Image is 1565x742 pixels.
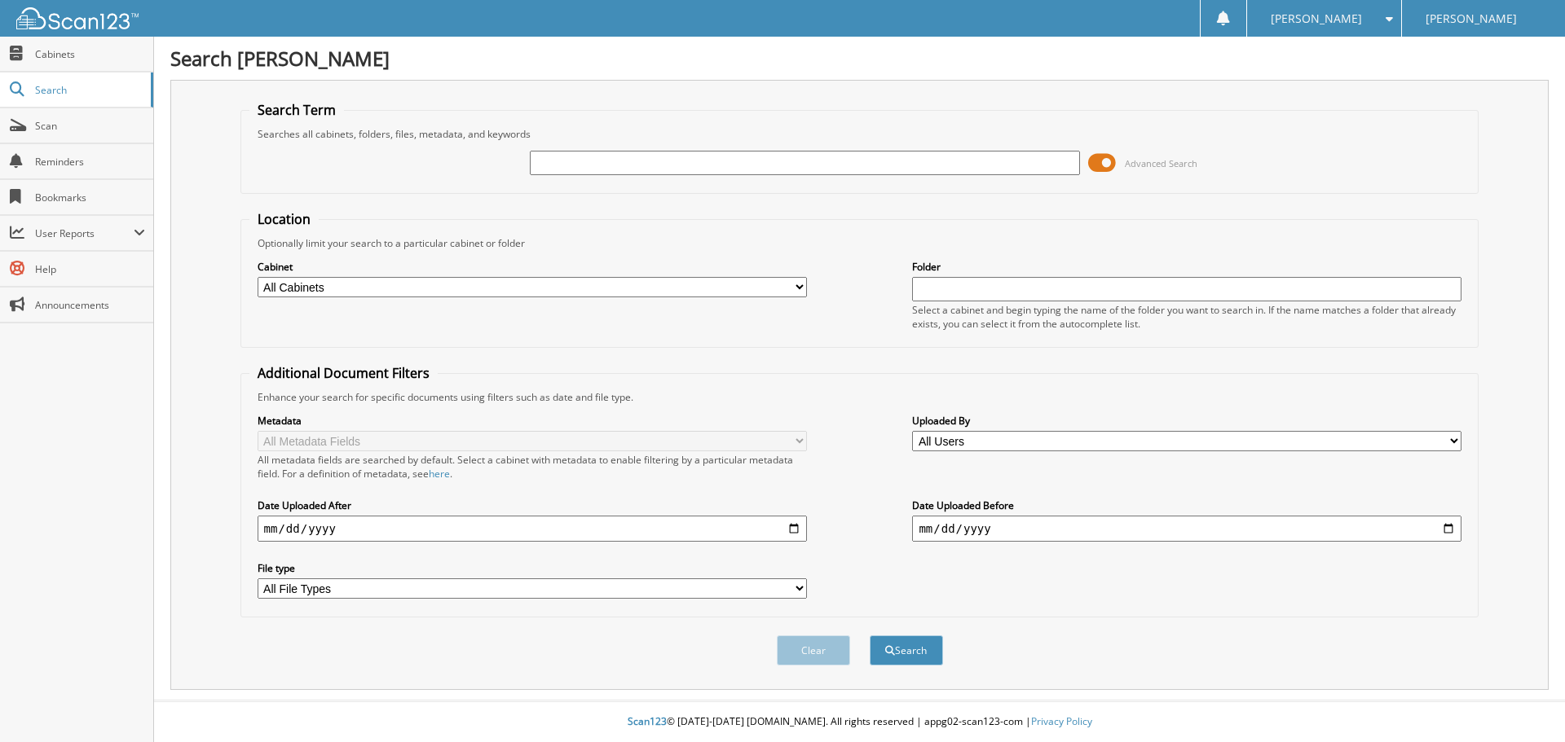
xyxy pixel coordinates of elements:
div: Enhance your search for specific documents using filters such as date and file type. [249,390,1470,404]
label: Folder [912,260,1461,274]
label: Date Uploaded After [258,498,807,512]
span: User Reports [35,226,134,240]
img: scan123-logo-white.svg [16,7,139,29]
label: Uploaded By [912,414,1461,428]
span: Scan [35,119,145,133]
button: Search [870,635,943,665]
div: Searches all cabinets, folders, files, metadata, and keywords [249,127,1470,141]
div: © [DATE]-[DATE] [DOMAIN_NAME]. All rights reserved | appg02-scan123-com | [154,702,1565,742]
legend: Additional Document Filters [249,364,438,382]
h1: Search [PERSON_NAME] [170,45,1549,72]
span: Search [35,83,143,97]
div: Select a cabinet and begin typing the name of the folder you want to search in. If the name match... [912,303,1461,331]
div: Optionally limit your search to a particular cabinet or folder [249,236,1470,250]
label: Cabinet [258,260,807,274]
label: Metadata [258,414,807,428]
span: Help [35,262,145,276]
label: File type [258,561,807,575]
span: Reminders [35,155,145,169]
input: end [912,516,1461,542]
span: [PERSON_NAME] [1426,14,1517,24]
label: Date Uploaded Before [912,498,1461,512]
span: Announcements [35,298,145,312]
legend: Search Term [249,101,344,119]
legend: Location [249,210,319,228]
a: here [429,467,450,481]
input: start [258,516,807,542]
button: Clear [777,635,850,665]
span: Bookmarks [35,191,145,204]
div: All metadata fields are searched by default. Select a cabinet with metadata to enable filtering b... [258,453,807,481]
span: Advanced Search [1125,157,1197,169]
a: Privacy Policy [1031,714,1092,728]
span: Scan123 [628,714,667,728]
span: Cabinets [35,47,145,61]
span: [PERSON_NAME] [1271,14,1362,24]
